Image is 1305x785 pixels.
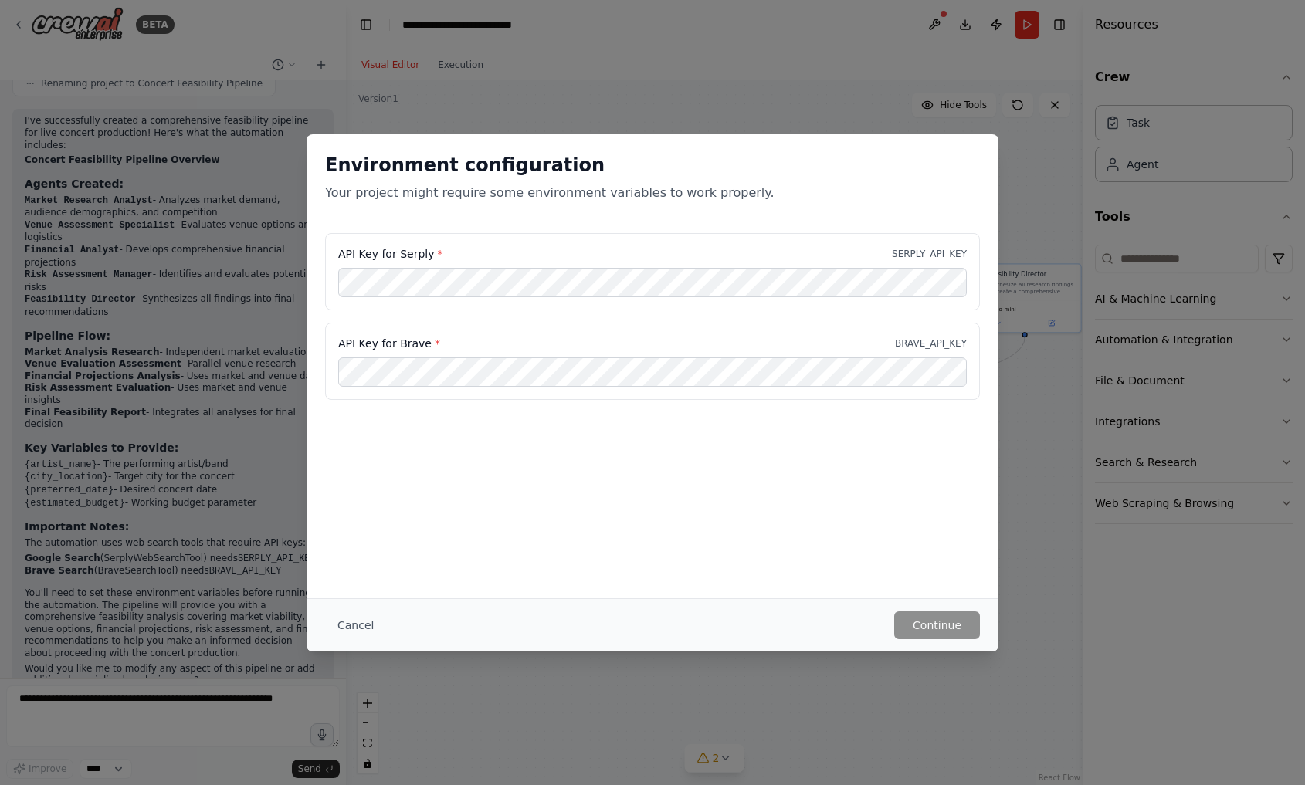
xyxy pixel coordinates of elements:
[895,337,967,350] p: BRAVE_API_KEY
[325,184,980,202] p: Your project might require some environment variables to work properly.
[892,248,967,260] p: SERPLY_API_KEY
[338,246,442,262] label: API Key for Serply
[338,336,440,351] label: API Key for Brave
[325,611,386,639] button: Cancel
[894,611,980,639] button: Continue
[325,153,980,178] h2: Environment configuration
